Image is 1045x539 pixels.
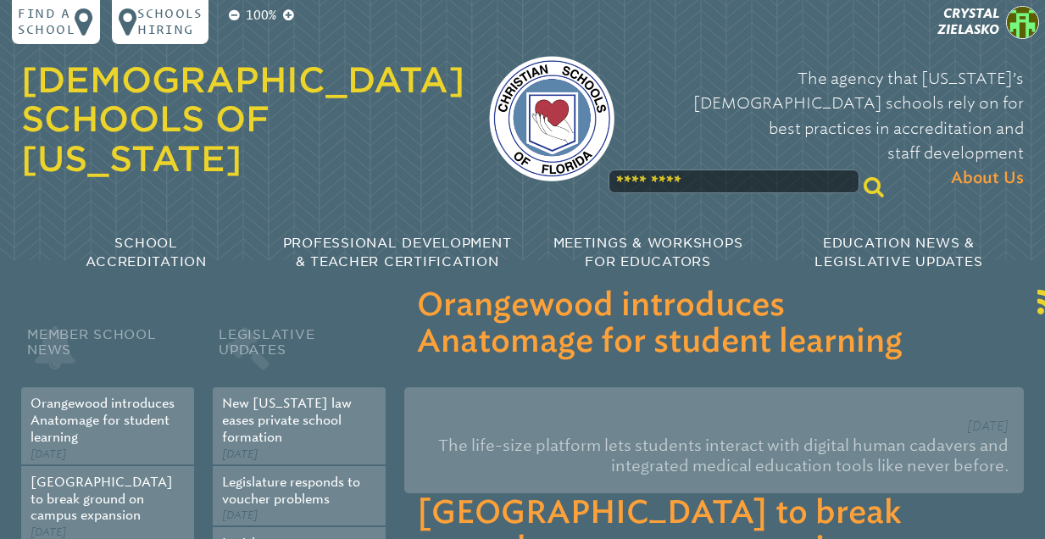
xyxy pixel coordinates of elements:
[814,236,982,269] span: Education News & Legislative Updates
[937,6,999,37] span: Crystal Zielasko
[951,166,1024,192] span: About Us
[417,288,1012,360] h3: Orangewood introduces Anatomage for student learning
[21,323,194,387] h2: Member School News
[31,396,175,445] a: Orangewood introduces Anatomage for student learning
[222,475,360,507] a: Legislature responds to voucher problems
[137,6,202,37] p: Schools Hiring
[243,6,280,25] p: 100%
[86,236,207,269] span: School Accreditation
[31,475,173,524] a: [GEOGRAPHIC_DATA] to break ground on campus expansion
[553,236,743,269] span: Meetings & Workshops for Educators
[21,59,464,181] a: [DEMOGRAPHIC_DATA] Schools of [US_STATE]
[420,429,1009,483] p: The life-size platform lets students interact with digital human cadavers and integrated medical ...
[222,396,352,445] a: New [US_STATE] law eases private school formation
[31,525,66,538] span: [DATE]
[1006,6,1039,39] img: bda5eb89a2b07acebe33f4eb9f4fcf52
[283,236,512,269] span: Professional Development & Teacher Certification
[18,6,75,37] p: Find a school
[640,66,1025,192] p: The agency that [US_STATE]’s [DEMOGRAPHIC_DATA] schools rely on for best practices in accreditati...
[222,447,258,460] span: [DATE]
[222,508,258,521] span: [DATE]
[31,447,66,460] span: [DATE]
[967,419,1009,434] span: [DATE]
[489,56,614,181] img: csf-logo-web-colors.png
[213,323,386,387] h2: Legislative Updates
